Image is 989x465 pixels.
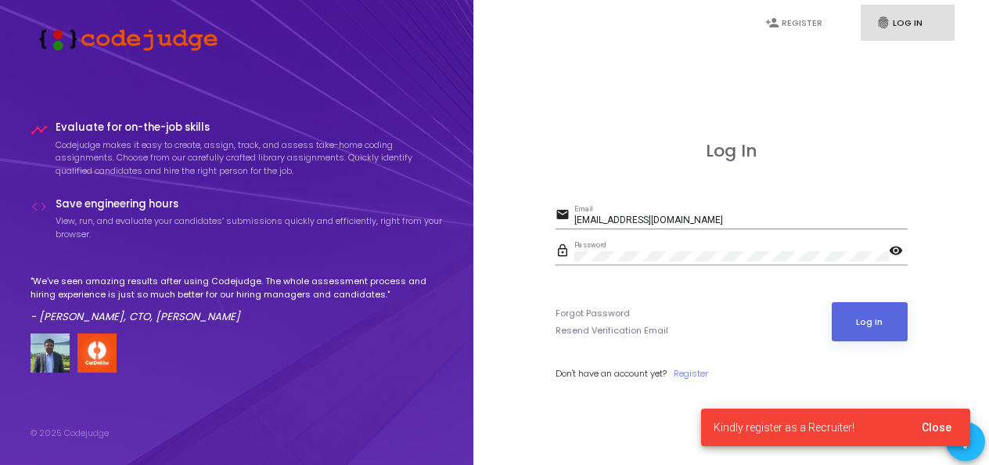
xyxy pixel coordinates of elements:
h4: Save engineering hours [56,198,444,211]
h4: Evaluate for on-the-job skills [56,121,444,134]
a: Register [674,367,708,380]
span: Don't have an account yet? [556,367,667,380]
a: person_addRegister [750,5,843,41]
a: fingerprintLog In [861,5,955,41]
div: © 2025 Codejudge [31,427,109,440]
span: Kindly register as a Recruiter! [714,420,854,435]
i: timeline [31,121,48,139]
p: Codejudge makes it easy to create, assign, track, and assess take-home coding assignments. Choose... [56,139,444,178]
button: Close [909,413,964,442]
i: person_add [765,16,779,30]
img: company-logo [77,333,117,373]
input: Email [574,215,908,226]
em: - [PERSON_NAME], CTO, [PERSON_NAME] [31,309,240,324]
a: Resend Verification Email [556,324,668,337]
button: Log In [832,302,908,341]
span: Close [922,421,951,434]
h3: Log In [556,141,908,161]
i: code [31,198,48,215]
mat-icon: lock_outline [556,243,574,261]
img: user image [31,333,70,373]
a: Forgot Password [556,307,630,320]
p: View, run, and evaluate your candidates’ submissions quickly and efficiently, right from your bro... [56,214,444,240]
p: "We've seen amazing results after using Codejudge. The whole assessment process and hiring experi... [31,275,444,301]
mat-icon: email [556,207,574,225]
i: fingerprint [876,16,890,30]
mat-icon: visibility [889,243,908,261]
